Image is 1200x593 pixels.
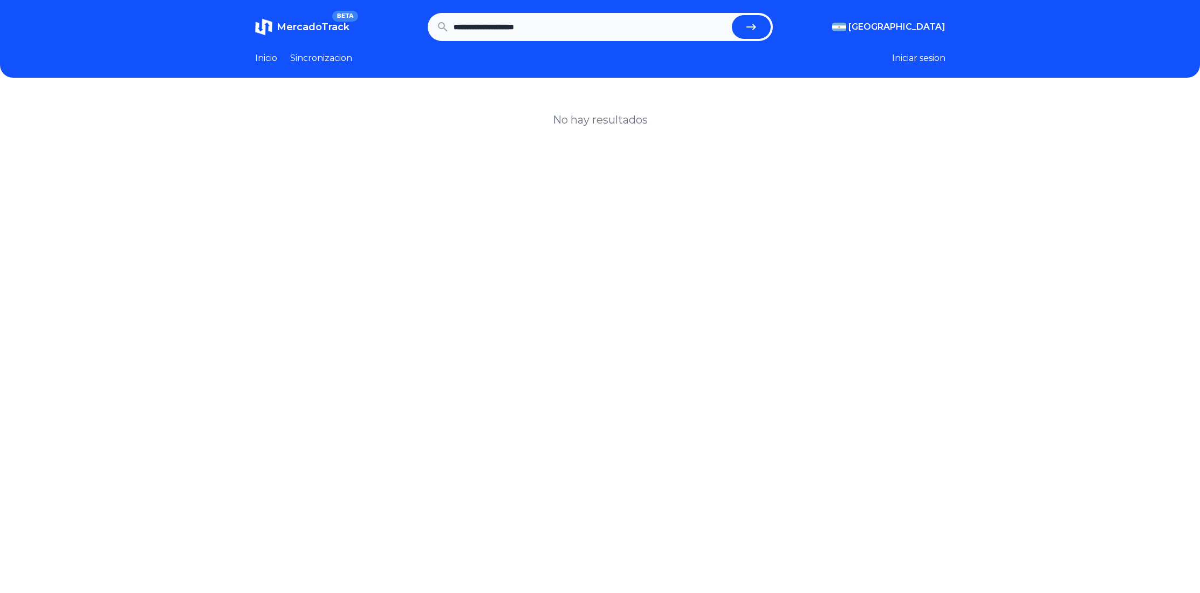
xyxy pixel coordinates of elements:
img: MercadoTrack [255,18,272,36]
span: [GEOGRAPHIC_DATA] [848,21,945,33]
span: MercadoTrack [277,21,349,33]
img: Argentina [832,23,846,31]
button: Iniciar sesion [892,52,945,65]
a: Inicio [255,52,277,65]
span: BETA [332,11,358,22]
button: [GEOGRAPHIC_DATA] [832,21,945,33]
h1: No hay resultados [553,112,648,127]
a: Sincronizacion [290,52,352,65]
a: MercadoTrackBETA [255,18,349,36]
